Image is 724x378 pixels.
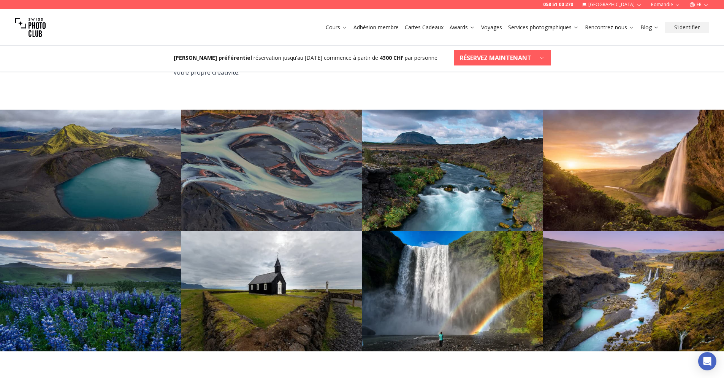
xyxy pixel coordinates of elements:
button: Adhésion membre [350,22,402,33]
span: par personne [405,54,437,61]
button: Rencontrez-nous [582,22,637,33]
a: Rencontrez-nous [585,24,634,31]
button: Cartes Cadeaux [402,22,447,33]
img: Photo269 [362,231,543,352]
button: RÉSERVEZ MAINTENANT [454,50,551,65]
button: S'identifier [665,22,709,33]
img: Photo264 [362,110,543,231]
img: Photo278 [543,231,724,351]
button: Voyages [478,22,505,33]
span: réservation jusqu'au [DATE] commence à partir de [253,54,378,61]
img: Swiss photo club [15,12,46,43]
b: RÉSERVEZ MAINTENANT [460,53,531,62]
div: Open Intercom Messenger [698,352,716,370]
button: Awards [447,22,478,33]
img: Photo267 [181,231,362,352]
img: Photo265 [543,110,724,231]
a: Cartes Cadeaux [405,24,444,31]
img: Photo263 [181,110,362,231]
a: Services photographiques [508,24,579,31]
a: Voyages [481,24,502,31]
button: Blog [637,22,662,33]
a: Awards [450,24,475,31]
a: 058 51 00 270 [543,2,573,8]
b: [PERSON_NAME] préférentiel [174,54,252,61]
button: Cours [323,22,350,33]
a: Cours [326,24,347,31]
b: 4300 CHF [380,54,403,61]
a: Blog [640,24,659,31]
a: Adhésion membre [353,24,399,31]
button: Services photographiques [505,22,582,33]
